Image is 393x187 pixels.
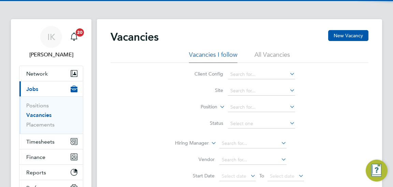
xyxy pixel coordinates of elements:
label: Status [184,120,223,126]
button: Reports [19,165,83,180]
span: Network [26,70,48,77]
label: Site [184,87,223,93]
div: Jobs [19,96,83,134]
li: All Vacancies [254,51,290,63]
button: Finance [19,149,83,164]
input: Search for... [219,155,287,165]
span: IK [47,32,55,41]
input: Search for... [219,139,287,148]
button: Timesheets [19,134,83,149]
input: Search for... [228,86,295,96]
span: Jobs [26,86,38,92]
li: Vacancies I follow [189,51,237,63]
h2: Vacancies [111,30,159,44]
span: Select date [270,173,294,179]
a: Positions [26,102,49,109]
a: 20 [67,26,81,48]
a: IK[PERSON_NAME] [19,26,83,59]
button: Jobs [19,81,83,96]
input: Search for... [228,103,295,112]
input: Search for... [228,70,295,79]
a: Placements [26,121,55,128]
label: Vendor [175,156,215,162]
a: Vacancies [26,112,52,118]
label: Position [178,104,217,110]
span: Select date [222,173,246,179]
button: New Vacancy [328,30,368,41]
span: Finance [26,154,45,160]
span: To [257,171,266,180]
span: Ivona Kucharska [19,51,83,59]
span: Reports [26,169,46,176]
input: Select one [228,119,295,129]
label: Client Config [184,71,223,77]
span: Timesheets [26,138,55,145]
label: Start Date [175,173,215,179]
button: Engage Resource Center [366,160,388,182]
button: Network [19,66,83,81]
label: Hiring Manager [170,140,209,147]
span: 20 [76,28,84,37]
